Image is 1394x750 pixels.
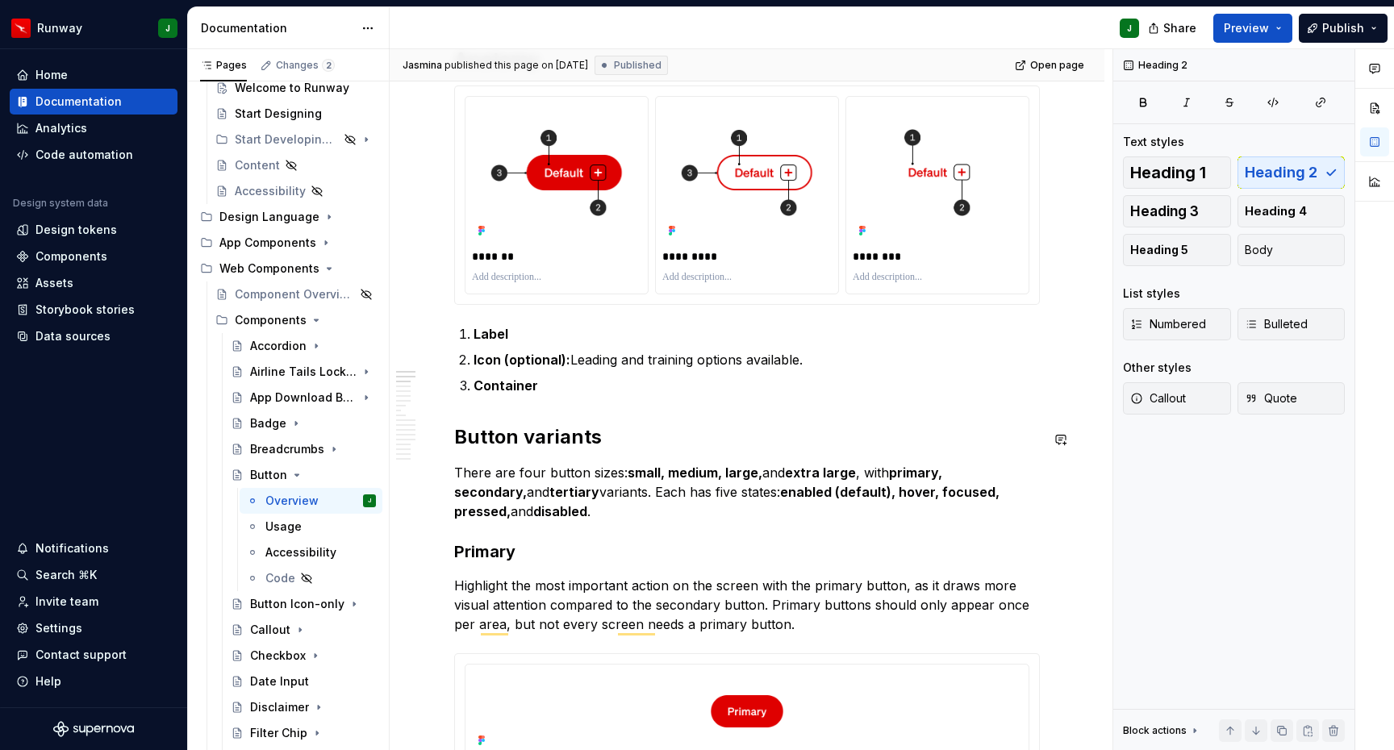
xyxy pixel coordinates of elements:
div: Search ⌘K [35,567,97,583]
div: Invite team [35,594,98,610]
a: Checkbox [224,643,382,669]
strong: tertiary [549,484,599,500]
a: Date Input [224,669,382,694]
div: Component Overview [235,286,355,302]
button: Help [10,669,177,694]
span: Numbered [1130,316,1206,332]
div: Accessibility [265,544,336,560]
button: Heading 5 [1123,234,1231,266]
div: Pages [200,59,247,72]
a: Filter Chip [224,720,382,746]
a: Airline Tails Lockup [224,359,382,385]
div: App Components [194,230,382,256]
a: Assets [10,270,177,296]
div: Help [35,673,61,690]
div: Other styles [1123,360,1192,376]
div: Code automation [35,147,133,163]
div: Text styles [1123,134,1184,150]
button: Share [1140,14,1207,43]
div: Storybook stories [35,302,135,318]
div: Start Developing (AEM) [235,131,339,148]
div: Button Icon-only [250,596,344,612]
a: Badge [224,410,382,436]
div: Accordion [250,338,307,354]
div: Data sources [35,328,111,344]
a: Usage [240,514,382,540]
span: Callout [1130,390,1186,406]
div: Checkbox [250,648,306,664]
a: Design tokens [10,217,177,243]
p: Highlight the most important action on the screen with the primary button, as it draws more visua... [454,576,1040,634]
span: Open page [1030,59,1084,72]
div: Settings [35,620,82,636]
div: Filter Chip [250,725,307,741]
a: Accessibility [209,178,382,204]
div: Date Input [250,673,309,690]
a: Callout [224,617,382,643]
span: Heading 3 [1130,203,1199,219]
div: Callout [250,622,290,638]
button: Search ⌘K [10,562,177,588]
div: Changes [276,59,335,72]
a: Disclaimer [224,694,382,720]
div: published this page on [DATE] [444,59,588,72]
button: Contact support [10,642,177,668]
div: Disclaimer [250,699,309,715]
span: Preview [1224,20,1269,36]
button: Numbered [1123,308,1231,340]
div: Design tokens [35,222,117,238]
div: Usage [265,519,302,535]
div: Documentation [201,20,353,36]
a: Code automation [10,142,177,168]
span: Publish [1322,20,1364,36]
span: Heading 4 [1245,203,1307,219]
div: Components [35,248,107,265]
a: Breadcrumbs [224,436,382,462]
div: Overview [265,493,319,509]
div: Runway [37,20,82,36]
a: Invite team [10,589,177,615]
strong: Label [474,326,508,342]
a: Button Icon-only [224,591,382,617]
div: Button [250,467,287,483]
div: J [165,22,170,35]
a: Code [240,565,382,591]
div: Design Language [194,204,382,230]
img: 6b187050-a3ed-48aa-8485-808e17fcee26.png [11,19,31,38]
a: Documentation [10,89,177,115]
button: Heading 4 [1237,195,1346,227]
a: Accordion [224,333,382,359]
div: Badge [250,415,286,431]
span: Jasmina [403,59,442,72]
span: Share [1163,20,1196,36]
a: App Download Button [224,385,382,410]
button: Heading 1 [1123,156,1231,189]
a: Accessibility [240,540,382,565]
a: Welcome to Runway [209,75,382,101]
strong: Container [474,377,538,394]
strong: disabled [533,503,587,519]
span: Heading 5 [1130,242,1188,258]
div: Start Developing (AEM) [209,127,382,152]
p: There are four button sizes: and , with and variants. Each has five states: and . [454,463,1040,521]
div: Components [235,312,307,328]
a: Settings [10,615,177,641]
div: App Components [219,235,316,251]
a: OverviewJ [240,488,382,514]
p: Leading and training options available. [474,350,1040,369]
div: App Download Button [250,390,357,406]
div: Accessibility [235,183,306,199]
div: Web Components [194,256,382,281]
span: Quote [1245,390,1297,406]
a: Storybook stories [10,297,177,323]
button: Bulleted [1237,308,1346,340]
svg: Supernova Logo [53,721,134,737]
a: Component Overview [209,281,382,307]
button: Body [1237,234,1346,266]
strong: Icon (optional): [474,352,570,368]
div: Airline Tails Lockup [250,364,357,380]
button: Quote [1237,382,1346,415]
span: Bulleted [1245,316,1308,332]
button: Heading 3 [1123,195,1231,227]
